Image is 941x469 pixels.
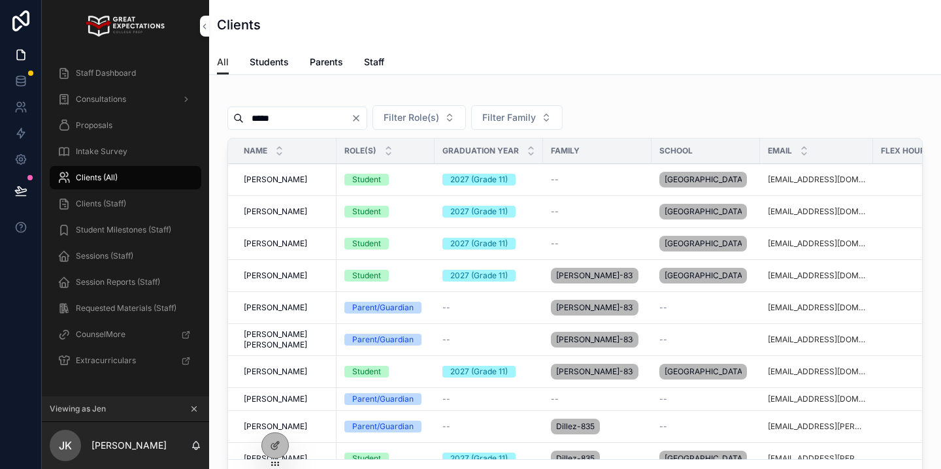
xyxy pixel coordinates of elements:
[442,238,535,250] a: 2027 (Grade 11)
[244,394,329,404] a: [PERSON_NAME]
[482,111,536,124] span: Filter Family
[442,334,535,345] a: --
[551,448,644,469] a: Dillez-835
[76,172,118,183] span: Clients (All)
[76,329,125,340] span: CounselMore
[442,421,535,432] a: --
[50,218,201,242] a: Student Milestones (Staff)
[76,94,126,105] span: Consultations
[442,453,535,464] a: 2027 (Grade 11)
[551,416,644,437] a: Dillez-835
[551,174,559,185] span: --
[42,52,209,389] div: scrollable content
[551,174,644,185] a: --
[50,244,201,268] a: Sessions (Staff)
[352,366,381,378] div: Student
[659,448,752,469] a: [GEOGRAPHIC_DATA]
[364,56,384,69] span: Staff
[76,251,133,261] span: Sessions (Staff)
[659,169,752,190] a: [GEOGRAPHIC_DATA]
[659,421,667,432] span: --
[471,105,563,130] button: Select Button
[551,329,644,350] a: [PERSON_NAME]-836
[768,238,865,249] a: [EMAIL_ADDRESS][DOMAIN_NAME]
[442,174,535,186] a: 2027 (Grade 11)
[76,120,112,131] span: Proposals
[442,421,450,432] span: --
[352,174,381,186] div: Student
[244,174,329,185] a: [PERSON_NAME]
[768,421,865,432] a: [EMAIL_ADDRESS][PERSON_NAME][DOMAIN_NAME]
[768,366,865,377] a: [EMAIL_ADDRESS][DOMAIN_NAME]
[659,265,752,286] a: [GEOGRAPHIC_DATA]
[344,366,427,378] a: Student
[244,238,329,249] a: [PERSON_NAME]
[352,334,414,346] div: Parent/Guardian
[768,453,865,464] a: [EMAIL_ADDRESS][PERSON_NAME][DOMAIN_NAME]
[344,270,427,282] a: Student
[244,394,307,404] span: [PERSON_NAME]
[768,302,865,313] a: [EMAIL_ADDRESS][DOMAIN_NAME]
[76,199,126,209] span: Clients (Staff)
[310,50,343,76] a: Parents
[50,166,201,189] a: Clients (All)
[50,140,201,163] a: Intake Survey
[442,366,535,378] a: 2027 (Grade 11)
[344,393,427,405] a: Parent/Guardian
[50,404,106,414] span: Viewing as Jen
[244,302,307,313] span: [PERSON_NAME]
[344,238,427,250] a: Student
[384,111,439,124] span: Filter Role(s)
[76,146,127,157] span: Intake Survey
[768,270,865,281] a: [EMAIL_ADDRESS][DOMAIN_NAME]
[556,270,633,281] span: [PERSON_NAME]-837
[244,366,329,377] a: [PERSON_NAME]
[244,238,307,249] span: [PERSON_NAME]
[244,146,267,156] span: Name
[244,270,307,281] span: [PERSON_NAME]
[442,302,450,313] span: --
[551,238,644,249] a: --
[352,302,414,314] div: Parent/Guardian
[450,453,508,464] div: 2027 (Grade 11)
[244,329,329,350] a: [PERSON_NAME] [PERSON_NAME]
[250,56,289,69] span: Students
[450,174,508,186] div: 2027 (Grade 11)
[244,421,307,432] span: [PERSON_NAME]
[450,270,508,282] div: 2027 (Grade 11)
[450,366,508,378] div: 2027 (Grade 11)
[659,302,667,313] span: --
[372,105,466,130] button: Select Button
[768,394,865,404] a: [EMAIL_ADDRESS][DOMAIN_NAME]
[659,201,752,222] a: [GEOGRAPHIC_DATA]
[351,113,367,123] button: Clear
[442,302,535,313] a: --
[250,50,289,76] a: Students
[768,174,865,185] a: [EMAIL_ADDRESS][DOMAIN_NAME]
[659,146,693,156] span: School
[91,439,167,452] p: [PERSON_NAME]
[244,206,329,217] a: [PERSON_NAME]
[665,206,742,217] span: [GEOGRAPHIC_DATA]
[50,349,201,372] a: Extracurriculars
[551,297,644,318] a: [PERSON_NAME]-837
[768,334,865,345] a: [EMAIL_ADDRESS][DOMAIN_NAME]
[442,146,519,156] span: Graduation Year
[659,394,667,404] span: --
[352,453,381,464] div: Student
[551,394,644,404] a: --
[442,394,450,404] span: --
[50,114,201,137] a: Proposals
[556,334,633,345] span: [PERSON_NAME]-836
[556,421,595,432] span: Dillez-835
[50,192,201,216] a: Clients (Staff)
[344,174,427,186] a: Student
[659,361,752,382] a: [GEOGRAPHIC_DATA]
[50,323,201,346] a: CounselMore
[352,206,381,218] div: Student
[551,146,580,156] span: Family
